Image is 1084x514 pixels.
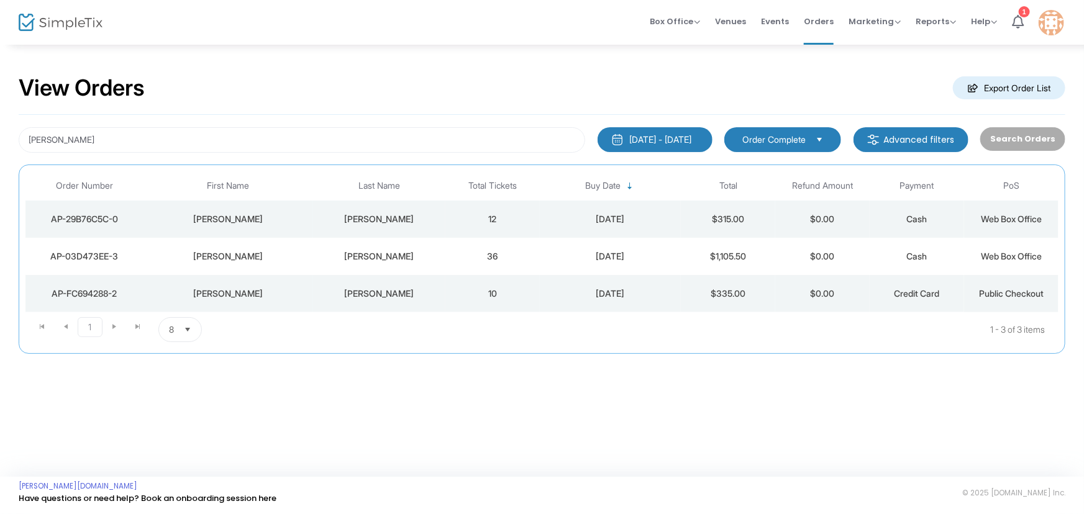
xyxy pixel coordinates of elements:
div: 5/14/2025 [543,213,678,225]
span: 8 [169,323,174,336]
span: Sortable [626,181,635,191]
span: Buy Date [586,181,621,191]
input: Search by name, email, phone, order number, ip address, or last 4 digits of card [19,127,585,153]
span: PoS [1003,181,1019,191]
div: AP-03D473EE-3 [29,250,140,263]
td: $335.00 [681,275,775,312]
span: Reports [916,16,956,27]
div: Coghill [316,213,442,225]
button: Select [179,318,196,341]
a: Have questions or need help? Book an onboarding session here [19,492,276,504]
div: 9/17/2024 [543,250,678,263]
span: © 2025 [DOMAIN_NAME] Inc. [962,488,1065,498]
div: Coghill [316,250,442,263]
span: Web Box Office [981,251,1042,261]
td: $0.00 [775,238,870,275]
td: 10 [445,275,540,312]
div: 1 [1019,6,1030,17]
td: 12 [445,201,540,238]
kendo-pager-info: 1 - 3 of 3 items [326,317,1045,342]
button: [DATE] - [DATE] [598,127,713,152]
div: Greg [147,287,310,300]
span: Credit Card [895,288,940,299]
span: Last Name [358,181,400,191]
img: filter [867,133,880,146]
div: Greg [147,213,310,225]
div: Coghill [316,287,442,300]
div: 11/2/2023 [543,287,678,300]
m-button: Advanced filters [854,127,968,152]
img: monthly [611,133,624,146]
td: $315.00 [681,201,775,238]
div: Data table [25,171,1059,312]
td: 36 [445,238,540,275]
span: Cash [907,251,927,261]
th: Refund Amount [775,171,870,201]
span: Page 1 [78,317,102,337]
span: Public Checkout [979,288,1044,299]
div: AP-FC694288-2 [29,287,140,300]
span: Marketing [849,16,901,27]
m-button: Export Order List [953,76,1065,99]
span: Box Office [650,16,700,27]
a: [PERSON_NAME][DOMAIN_NAME] [19,481,137,491]
div: AP-29B76C5C-0 [29,213,140,225]
span: Orders [804,6,834,37]
th: Total Tickets [445,171,540,201]
th: Total [681,171,775,201]
td: $0.00 [775,201,870,238]
span: Help [971,16,997,27]
h2: View Orders [19,74,145,102]
td: $1,105.50 [681,238,775,275]
span: Payment [900,181,934,191]
span: Order Complete [742,133,806,146]
span: Cash [907,214,927,224]
span: First Name [207,181,250,191]
button: Select [811,133,828,147]
div: [DATE] - [DATE] [630,133,692,146]
span: Order Number [56,181,113,191]
td: $0.00 [775,275,870,312]
span: Venues [715,6,746,37]
span: Web Box Office [981,214,1042,224]
span: Events [761,6,789,37]
div: Greg [147,250,310,263]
